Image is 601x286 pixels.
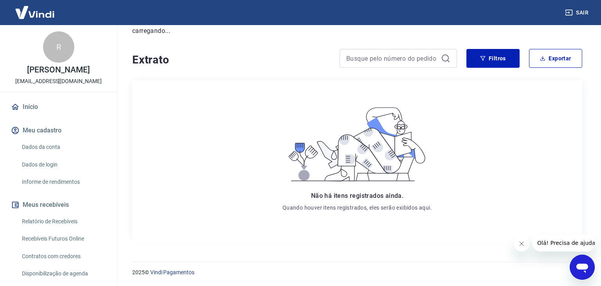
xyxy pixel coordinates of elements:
[9,0,60,24] img: Vindi
[19,231,108,247] a: Recebíveis Futuros Online
[19,157,108,173] a: Dados de login
[132,26,582,36] p: carregando...
[529,49,582,68] button: Exportar
[132,268,582,277] p: 2025 ©
[19,214,108,230] a: Relatório de Recebíveis
[9,122,108,139] button: Meu cadastro
[19,248,108,264] a: Contratos com credores
[9,98,108,116] a: Início
[514,236,529,252] iframe: Fechar mensagem
[150,269,194,275] a: Vindi Pagamentos
[43,31,74,63] div: R
[466,49,520,68] button: Filtros
[132,52,330,68] h4: Extrato
[19,266,108,282] a: Disponibilização de agenda
[563,5,592,20] button: Sair
[533,234,595,252] iframe: Mensagem da empresa
[15,77,102,85] p: [EMAIL_ADDRESS][DOMAIN_NAME]
[570,255,595,280] iframe: Botão para abrir a janela de mensagens
[9,196,108,214] button: Meus recebíveis
[346,52,438,64] input: Busque pelo número do pedido
[19,174,108,190] a: Informe de rendimentos
[5,5,66,12] span: Olá! Precisa de ajuda?
[19,139,108,155] a: Dados da conta
[311,192,403,199] span: Não há itens registrados ainda.
[283,204,432,212] p: Quando houver itens registrados, eles serão exibidos aqui.
[27,66,90,74] p: [PERSON_NAME]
